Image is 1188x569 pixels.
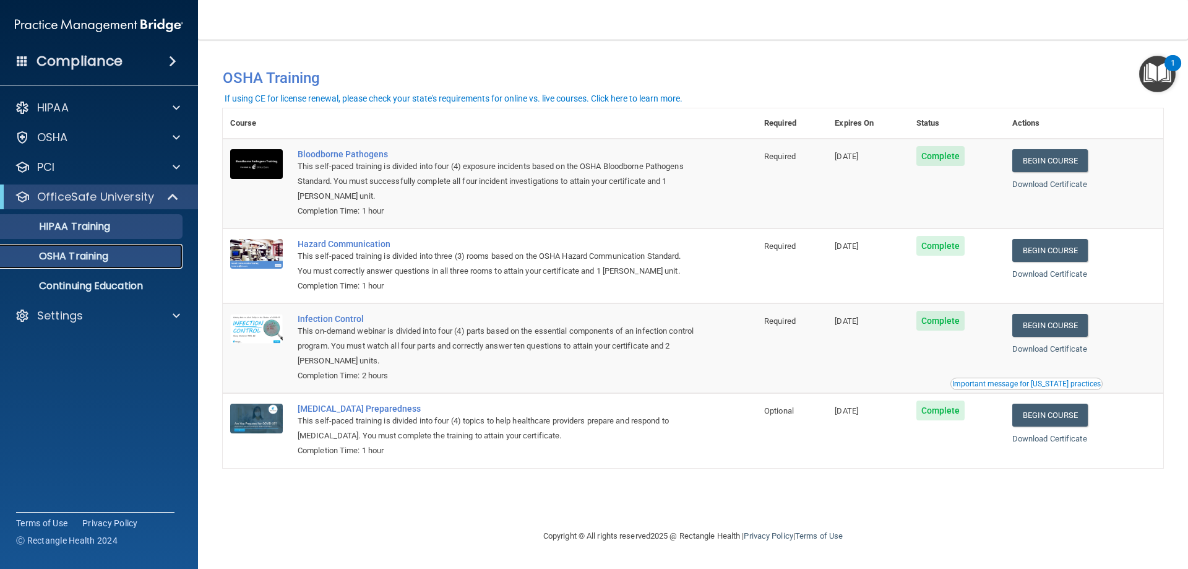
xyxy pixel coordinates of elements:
a: Hazard Communication [298,239,695,249]
a: OfficeSafe University [15,189,179,204]
a: Begin Course [1012,404,1088,427]
a: OSHA [15,130,180,145]
p: OSHA Training [8,250,108,263]
a: Download Certificate [1012,344,1087,354]
h4: OSHA Training [223,69,1163,87]
th: Expires On [827,108,908,139]
span: Required [764,241,796,251]
p: OfficeSafe University [37,189,154,204]
div: Important message for [US_STATE] practices [952,380,1101,388]
div: Completion Time: 2 hours [298,368,695,383]
span: Complete [916,146,965,166]
a: Privacy Policy [744,531,793,541]
span: [DATE] [835,316,858,326]
h4: Compliance [37,53,123,70]
span: Optional [764,406,794,415]
span: Ⓒ Rectangle Health 2024 [16,534,118,547]
a: Bloodborne Pathogens [298,149,695,159]
a: Terms of Use [16,517,67,529]
a: Download Certificate [1012,180,1087,189]
div: Completion Time: 1 hour [298,443,695,458]
a: Begin Course [1012,149,1088,172]
div: This self-paced training is divided into four (4) topics to help healthcare providers prepare and... [298,414,695,443]
a: Download Certificate [1012,269,1087,279]
span: Complete [916,236,965,256]
button: If using CE for license renewal, please check your state's requirements for online vs. live cours... [223,92,684,105]
a: Download Certificate [1012,434,1087,443]
iframe: Drift Widget Chat Controller [974,481,1173,531]
button: Read this if you are a dental practitioner in the state of CA [950,378,1103,390]
div: This on-demand webinar is divided into four (4) parts based on the essential components of an inf... [298,324,695,368]
p: Continuing Education [8,280,177,292]
div: If using CE for license renewal, please check your state's requirements for online vs. live cours... [225,94,682,103]
th: Course [223,108,290,139]
div: 1 [1171,63,1175,79]
th: Required [757,108,827,139]
a: PCI [15,160,180,175]
a: Infection Control [298,314,695,324]
a: Privacy Policy [82,517,138,529]
div: This self-paced training is divided into three (3) rooms based on the OSHA Hazard Communication S... [298,249,695,279]
a: Terms of Use [795,531,843,541]
th: Actions [1005,108,1163,139]
div: Copyright © All rights reserved 2025 @ Rectangle Health | | [467,516,919,556]
p: PCI [37,160,54,175]
span: [DATE] [835,406,858,415]
p: Settings [37,308,83,323]
span: [DATE] [835,241,858,251]
p: HIPAA Training [8,220,110,233]
a: Begin Course [1012,314,1088,337]
span: Required [764,316,796,326]
a: Begin Course [1012,239,1088,262]
p: HIPAA [37,100,69,115]
a: [MEDICAL_DATA] Preparedness [298,404,695,414]
span: Complete [916,311,965,331]
img: PMB logo [15,13,183,38]
div: Completion Time: 1 hour [298,279,695,293]
a: HIPAA [15,100,180,115]
a: Settings [15,308,180,323]
p: OSHA [37,130,68,145]
div: This self-paced training is divided into four (4) exposure incidents based on the OSHA Bloodborne... [298,159,695,204]
span: Required [764,152,796,161]
div: Completion Time: 1 hour [298,204,695,219]
span: [DATE] [835,152,858,161]
button: Open Resource Center, 1 new notification [1139,56,1176,92]
span: Complete [916,401,965,420]
th: Status [909,108,1005,139]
